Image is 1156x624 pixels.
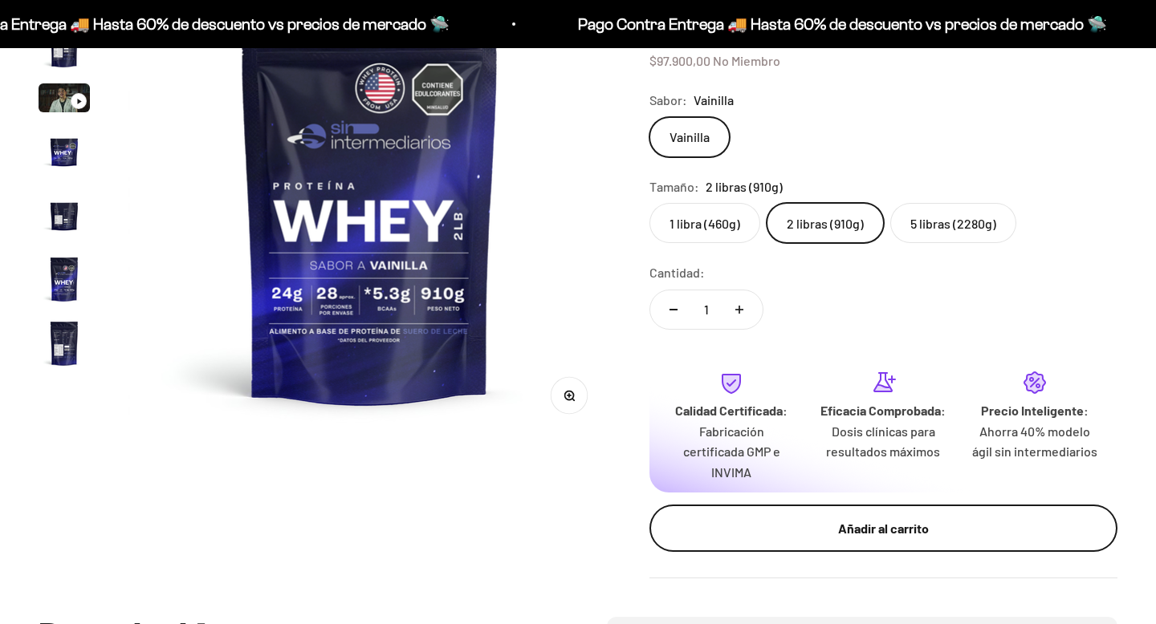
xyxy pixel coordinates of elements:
[649,262,705,283] label: Cantidad:
[716,290,763,329] button: Aumentar cantidad
[669,421,795,483] p: Fabricación certificada GMP e INVIMA
[694,90,734,111] span: Vainilla
[39,318,90,374] button: Ir al artículo 7
[675,403,788,418] strong: Calidad Certificada:
[39,189,90,241] img: Proteína Whey - Vainilla
[981,403,1089,418] strong: Precio Inteligente:
[713,53,780,68] span: No Miembro
[649,504,1117,553] button: Añadir al carrito
[39,253,90,305] img: Proteína Whey - Vainilla
[39,189,90,245] button: Ir al artículo 5
[820,403,946,418] strong: Eficacia Comprobada:
[39,83,90,117] button: Ir al artículo 3
[682,518,1085,539] div: Añadir al carrito
[39,253,90,310] button: Ir al artículo 6
[577,11,1106,37] p: Pago Contra Entrega 🚚 Hasta 60% de descuento vs precios de mercado 🛸
[649,90,687,111] legend: Sabor:
[649,53,710,68] span: $97.900,00
[820,421,946,462] p: Dosis clínicas para resultados máximos
[39,318,90,369] img: Proteína Whey - Vainilla
[972,421,1098,462] p: Ahorra 40% modelo ágil sin intermediarios
[39,125,90,176] img: Proteína Whey - Vainilla
[39,125,90,181] button: Ir al artículo 4
[650,290,697,329] button: Reducir cantidad
[649,176,699,197] legend: Tamaño:
[706,176,783,197] span: 2 libras (910g)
